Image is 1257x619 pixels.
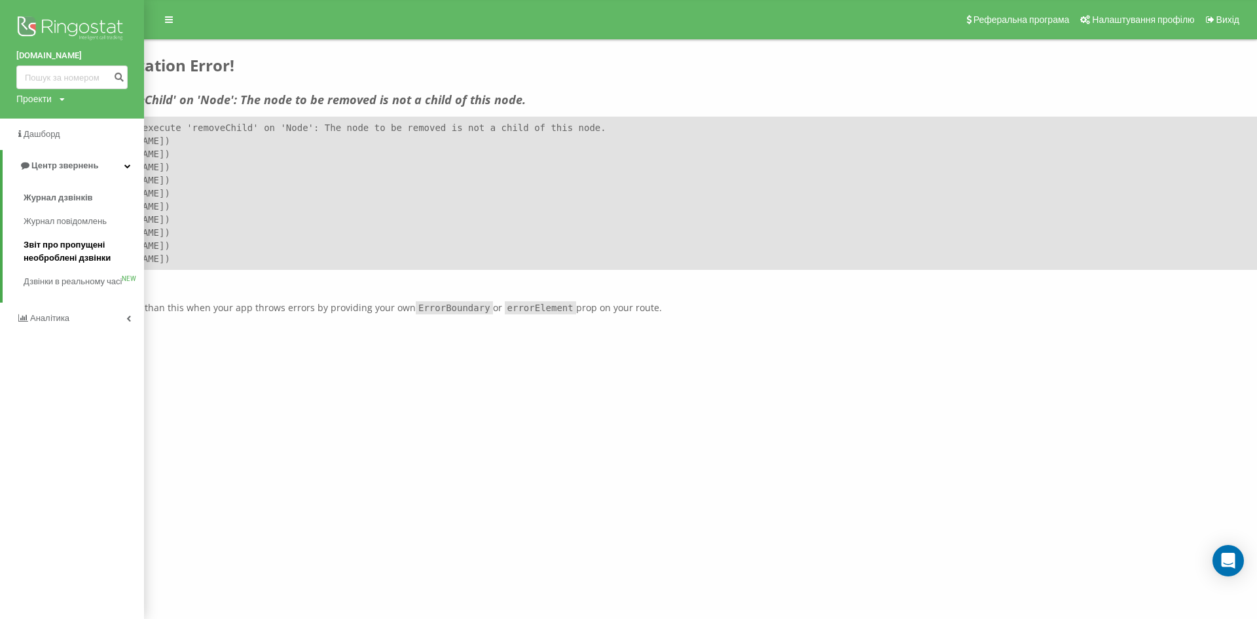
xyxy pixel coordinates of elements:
[24,186,144,210] a: Журнал дзвінків
[3,150,144,181] a: Центр звернень
[24,238,137,265] span: Звіт про пропущені необроблені дзвінки
[24,210,144,233] a: Журнал повідомлень
[505,301,576,314] code: errorElement
[16,13,128,46] img: Ringostat logo
[24,215,107,228] span: Журнал повідомлень
[24,270,144,293] a: Дзвінки в реальному часіNEW
[24,191,93,204] span: Журнал дзвінків
[416,301,493,314] code: ErrorBoundary
[30,313,69,323] span: Аналiтика
[974,14,1070,25] span: Реферальна програма
[24,129,60,139] span: Дашборд
[1216,14,1239,25] span: Вихід
[16,66,128,89] input: Пошук за номером
[16,49,128,62] a: [DOMAIN_NAME]
[24,275,122,288] span: Дзвінки в реальному часі
[31,160,98,170] span: Центр звернень
[1092,14,1194,25] span: Налаштування профілю
[24,233,144,270] a: Звіт про пропущені необроблені дзвінки
[16,92,52,105] div: Проекти
[1212,545,1244,576] div: Open Intercom Messenger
